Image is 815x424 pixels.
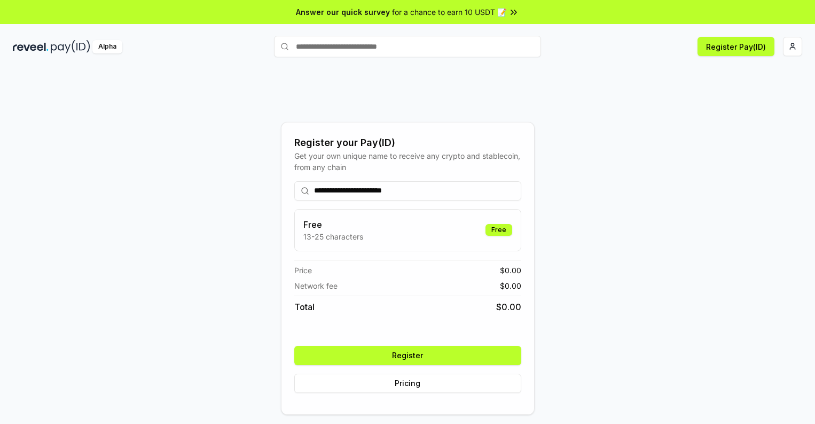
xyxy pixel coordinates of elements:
[13,40,49,53] img: reveel_dark
[296,6,390,18] span: Answer our quick survey
[496,300,521,313] span: $ 0.00
[294,135,521,150] div: Register your Pay(ID)
[294,374,521,393] button: Pricing
[303,218,363,231] h3: Free
[500,280,521,291] span: $ 0.00
[294,300,315,313] span: Total
[303,231,363,242] p: 13-25 characters
[485,224,512,236] div: Free
[294,280,338,291] span: Network fee
[51,40,90,53] img: pay_id
[92,40,122,53] div: Alpha
[294,150,521,173] div: Get your own unique name to receive any crypto and stablecoin, from any chain
[500,265,521,276] span: $ 0.00
[294,346,521,365] button: Register
[392,6,506,18] span: for a chance to earn 10 USDT 📝
[294,265,312,276] span: Price
[698,37,774,56] button: Register Pay(ID)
